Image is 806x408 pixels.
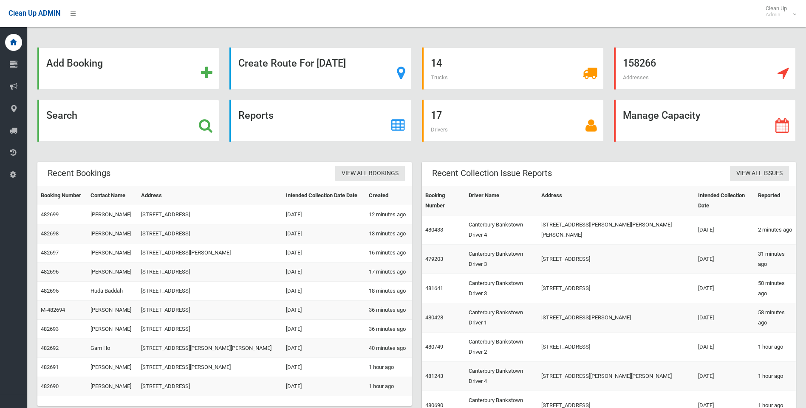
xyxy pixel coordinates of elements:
td: [STREET_ADDRESS][PERSON_NAME][PERSON_NAME][PERSON_NAME] [538,215,695,245]
a: View All Issues [730,166,789,182]
a: 482697 [41,249,59,256]
a: 480433 [425,226,443,233]
a: 482696 [41,268,59,275]
th: Intended Collection Date Date [283,186,365,205]
td: 2 minutes ago [755,215,796,245]
th: Intended Collection Date [695,186,755,215]
span: Clean Up [761,5,795,18]
td: Huda Baddah [87,282,137,301]
a: 480749 [425,344,443,350]
td: [DATE] [283,377,365,396]
td: [DATE] [283,282,365,301]
header: Recent Collection Issue Reports [422,165,562,182]
span: Clean Up ADMIN [8,9,60,17]
td: [DATE] [283,358,365,377]
a: Create Route For [DATE] [229,48,411,89]
td: [PERSON_NAME] [87,377,137,396]
td: [DATE] [695,274,755,303]
td: [STREET_ADDRESS] [538,274,695,303]
td: [DATE] [283,320,365,339]
td: 16 minutes ago [365,243,412,263]
td: [STREET_ADDRESS][PERSON_NAME] [138,243,283,263]
a: 482699 [41,211,59,218]
a: 482698 [41,230,59,237]
td: [DATE] [695,245,755,274]
td: [PERSON_NAME] [87,263,137,282]
td: 1 hour ago [365,377,412,396]
th: Created [365,186,412,205]
th: Reported [755,186,796,215]
span: Addresses [623,74,649,81]
td: 13 minutes ago [365,224,412,243]
th: Address [138,186,283,205]
strong: Search [46,109,77,121]
td: 1 hour ago [365,358,412,377]
td: [STREET_ADDRESS][PERSON_NAME][PERSON_NAME] [138,339,283,358]
td: 31 minutes ago [755,245,796,274]
header: Recent Bookings [37,165,121,182]
td: [STREET_ADDRESS] [138,263,283,282]
td: Canterbury Bankstown Driver 4 [465,215,538,245]
td: Canterbury Bankstown Driver 1 [465,303,538,333]
td: 1 hour ago [755,362,796,391]
td: [DATE] [695,303,755,333]
a: 480428 [425,314,443,321]
a: Search [37,100,219,142]
td: [STREET_ADDRESS][PERSON_NAME] [538,303,695,333]
a: 481243 [425,373,443,379]
td: [STREET_ADDRESS][PERSON_NAME] [138,358,283,377]
td: [STREET_ADDRESS] [138,301,283,320]
td: [DATE] [695,215,755,245]
td: [STREET_ADDRESS] [138,205,283,224]
a: 481641 [425,285,443,291]
strong: 17 [431,109,442,121]
a: 479203 [425,256,443,262]
a: 158266 Addresses [614,48,796,89]
td: [DATE] [283,339,365,358]
a: 482692 [41,345,59,351]
td: 36 minutes ago [365,320,412,339]
td: [STREET_ADDRESS] [138,320,283,339]
span: Drivers [431,126,448,133]
td: [DATE] [283,263,365,282]
td: Canterbury Bankstown Driver 2 [465,333,538,362]
td: [STREET_ADDRESS] [138,377,283,396]
td: [STREET_ADDRESS][PERSON_NAME][PERSON_NAME] [538,362,695,391]
strong: Add Booking [46,57,103,69]
a: 482690 [41,383,59,389]
a: View All Bookings [335,166,405,182]
td: [STREET_ADDRESS] [138,282,283,301]
td: 50 minutes ago [755,274,796,303]
td: [PERSON_NAME] [87,358,137,377]
td: [STREET_ADDRESS] [138,224,283,243]
td: 36 minutes ago [365,301,412,320]
strong: Reports [238,109,274,121]
td: [STREET_ADDRESS] [538,333,695,362]
td: [DATE] [695,333,755,362]
th: Booking Number [37,186,87,205]
td: [DATE] [283,301,365,320]
a: Manage Capacity [614,100,796,142]
th: Address [538,186,695,215]
strong: 14 [431,57,442,69]
a: 14 Trucks [422,48,604,89]
td: [PERSON_NAME] [87,320,137,339]
a: 17 Drivers [422,100,604,142]
span: Trucks [431,74,448,81]
a: Reports [229,100,411,142]
td: 17 minutes ago [365,263,412,282]
td: [DATE] [695,362,755,391]
td: 18 minutes ago [365,282,412,301]
td: 58 minutes ago [755,303,796,333]
a: 482695 [41,288,59,294]
th: Contact Name [87,186,137,205]
td: Canterbury Bankstown Driver 3 [465,274,538,303]
td: [DATE] [283,224,365,243]
small: Admin [766,11,787,18]
a: 482693 [41,326,59,332]
td: [PERSON_NAME] [87,205,137,224]
td: 12 minutes ago [365,205,412,224]
th: Driver Name [465,186,538,215]
td: 40 minutes ago [365,339,412,358]
td: [STREET_ADDRESS] [538,245,695,274]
